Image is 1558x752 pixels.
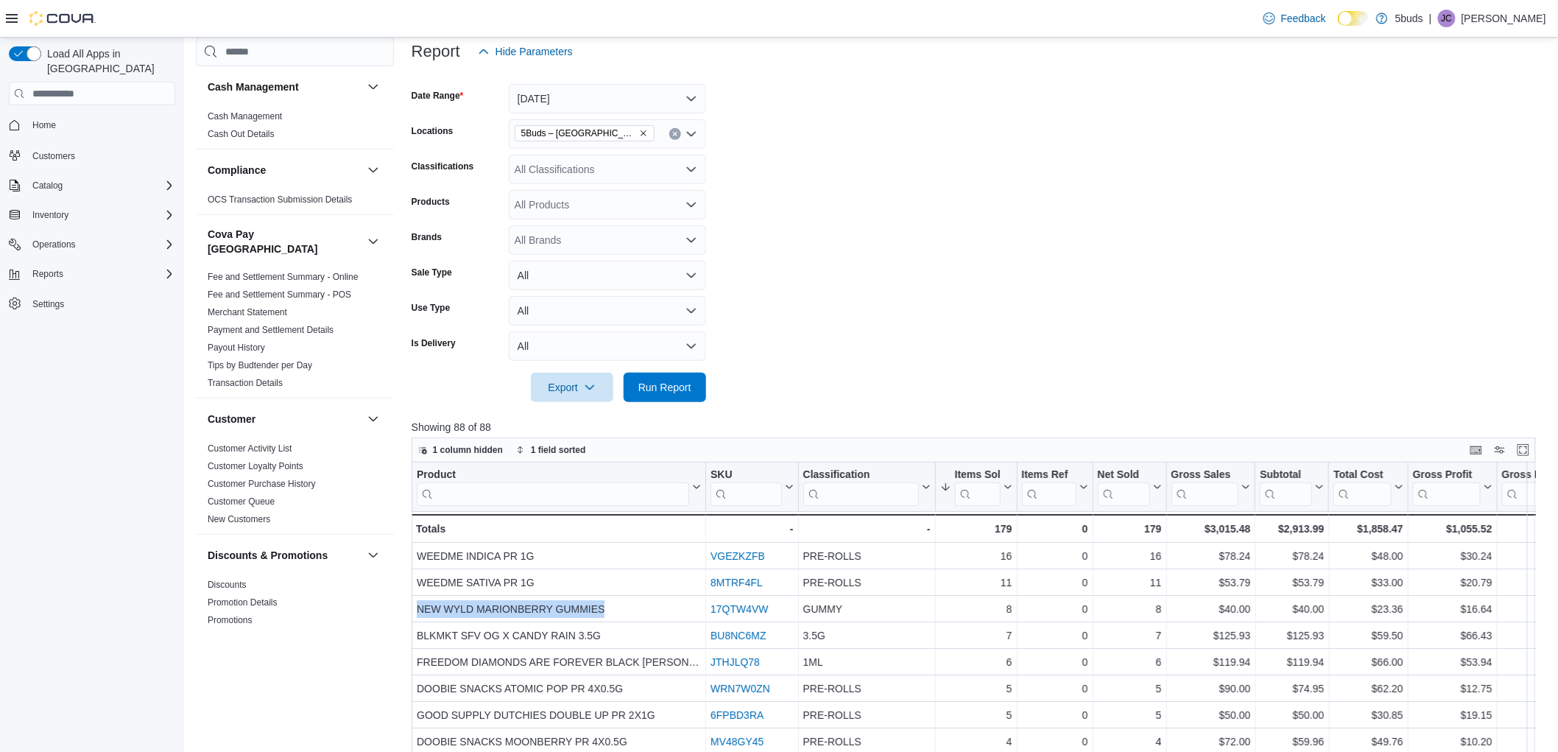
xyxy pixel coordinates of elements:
[3,144,181,166] button: Customers
[1413,600,1492,618] div: $16.64
[196,268,394,398] div: Cova Pay [GEOGRAPHIC_DATA]
[417,468,689,506] div: Product
[1171,468,1250,506] button: Gross Sales
[1171,653,1250,671] div: $119.94
[1515,441,1532,459] button: Enter fullscreen
[1413,680,1492,697] div: $12.75
[196,440,394,534] div: Customer
[509,296,706,326] button: All
[27,206,74,224] button: Inventory
[638,380,691,395] span: Run Report
[803,520,930,538] div: -
[1097,520,1161,538] div: 179
[803,547,930,565] div: PRE-ROLLS
[1413,468,1481,506] div: Gross Profit
[940,600,1012,618] div: 8
[1260,468,1312,506] div: Subtotal
[208,597,278,608] span: Promotion Details
[27,146,175,164] span: Customers
[1021,468,1076,506] div: Items Ref
[1171,627,1250,644] div: $125.93
[208,360,312,370] a: Tips by Budtender per Day
[1260,468,1324,506] button: Subtotal
[417,468,701,506] button: Product
[1021,468,1088,506] button: Items Ref
[1413,468,1481,482] div: Gross Profit
[417,600,701,618] div: NEW WYLD MARIONBERRY GUMMIES
[1338,26,1339,27] span: Dark Mode
[417,653,701,671] div: FREEDOM DIAMONDS ARE FOREVER BLACK [PERSON_NAME] CART 1ML
[711,468,794,506] button: SKU
[711,550,765,562] a: VGEZKZFB
[1021,680,1088,697] div: 0
[208,307,287,317] a: Merchant Statement
[803,627,930,644] div: 3.5G
[1438,10,1456,27] div: Jacob Calder
[412,90,464,102] label: Date Range
[803,468,918,506] div: Classification
[685,199,697,211] button: Open list of options
[364,410,382,428] button: Customer
[27,147,81,165] a: Customers
[711,683,770,695] a: WRN7W0ZN
[208,129,275,139] a: Cash Out Details
[208,194,353,205] span: OCS Transaction Submission Details
[27,295,175,313] span: Settings
[803,574,930,591] div: PRE-ROLLS
[1097,733,1161,751] div: 4
[412,302,450,314] label: Use Type
[1171,680,1250,697] div: $90.00
[417,468,689,482] div: Product
[1333,574,1403,591] div: $33.00
[940,653,1012,671] div: 6
[412,420,1548,435] p: Showing 88 of 88
[940,680,1012,697] div: 5
[208,412,255,426] h3: Customer
[496,44,573,59] span: Hide Parameters
[1413,520,1492,538] div: $1,055.52
[685,234,697,246] button: Open list of options
[208,443,292,454] span: Customer Activity List
[1097,706,1161,724] div: 5
[3,175,181,196] button: Catalog
[417,574,701,591] div: WEEDME SATIVA PR 1G
[3,264,181,284] button: Reports
[417,547,701,565] div: WEEDME INDICA PR 1G
[509,84,706,113] button: [DATE]
[803,600,930,618] div: GUMMY
[1333,468,1391,482] div: Total Cost
[208,359,312,371] span: Tips by Budtender per Day
[540,373,604,402] span: Export
[1491,441,1509,459] button: Display options
[433,444,503,456] span: 1 column hidden
[208,614,253,626] span: Promotions
[208,306,287,318] span: Merchant Statement
[1021,653,1088,671] div: 0
[1281,11,1326,26] span: Feedback
[1097,468,1149,506] div: Net Sold
[27,116,62,134] a: Home
[1171,468,1238,482] div: Gross Sales
[208,272,359,282] a: Fee and Settlement Summary - Online
[412,231,442,243] label: Brands
[27,265,69,283] button: Reports
[1333,706,1403,724] div: $30.85
[1171,574,1250,591] div: $53.79
[208,80,362,94] button: Cash Management
[1333,733,1403,751] div: $49.76
[509,331,706,361] button: All
[940,468,1012,506] button: Items Sold
[208,479,316,489] a: Customer Purchase History
[27,236,82,253] button: Operations
[32,268,63,280] span: Reports
[521,126,636,141] span: 5Buds – [GEOGRAPHIC_DATA]
[1395,10,1423,27] p: 5buds
[27,295,70,313] a: Settings
[32,209,68,221] span: Inventory
[639,129,648,138] button: Remove 5Buds – North Battleford from selection in this group
[1260,520,1324,538] div: $2,913.99
[711,520,794,538] div: -
[1413,653,1492,671] div: $53.94
[1333,468,1403,506] button: Total Cost
[1021,574,1088,591] div: 0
